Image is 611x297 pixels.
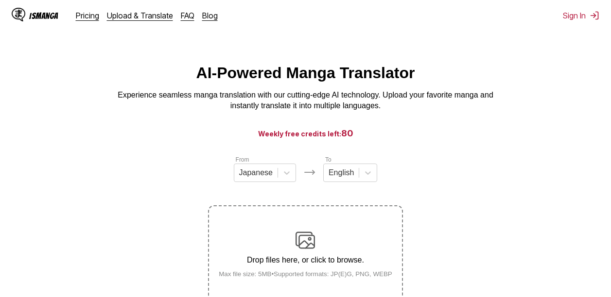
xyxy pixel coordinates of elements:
span: 80 [341,128,353,138]
a: Blog [202,11,218,20]
label: To [325,156,332,163]
h1: AI-Powered Manga Translator [196,64,415,82]
a: FAQ [181,11,194,20]
h3: Weekly free credits left: [23,127,588,139]
p: Drop files here, or click to browse. [211,256,400,264]
a: Upload & Translate [107,11,173,20]
div: IsManga [29,11,58,20]
small: Max file size: 5MB • Supported formats: JP(E)G, PNG, WEBP [211,270,400,278]
button: Sign In [563,11,599,20]
a: IsManga LogoIsManga [12,8,76,23]
label: From [236,156,249,163]
img: Languages icon [304,166,315,178]
img: IsManga Logo [12,8,25,21]
a: Pricing [76,11,99,20]
p: Experience seamless manga translation with our cutting-edge AI technology. Upload your favorite m... [111,90,500,112]
img: Sign out [590,11,599,20]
